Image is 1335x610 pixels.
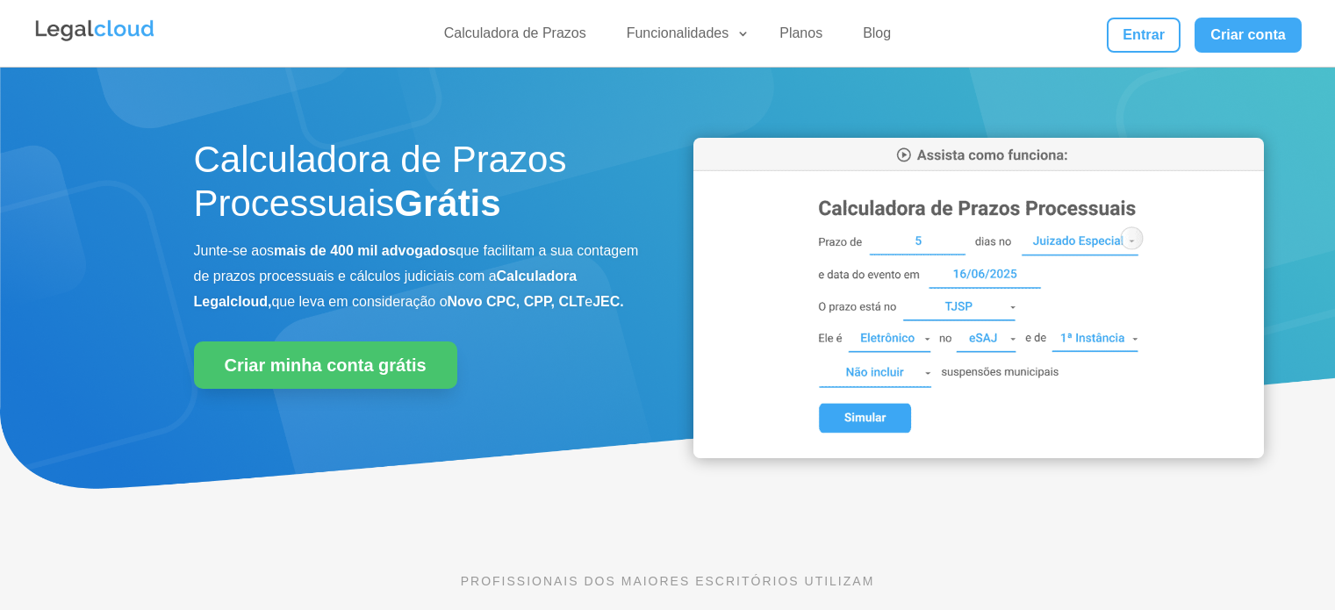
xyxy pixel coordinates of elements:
p: PROFISSIONAIS DOS MAIORES ESCRITÓRIOS UTILIZAM [194,571,1142,591]
a: Logo da Legalcloud [33,32,156,47]
img: Legalcloud Logo [33,18,156,44]
h1: Calculadora de Prazos Processuais [194,138,642,235]
img: Calculadora de Prazos Processuais da Legalcloud [693,138,1264,458]
a: Criar conta [1195,18,1302,53]
a: Calculadora de Prazos [434,25,597,50]
strong: Grátis [394,183,500,224]
b: Calculadora Legalcloud, [194,269,578,309]
b: mais de 400 mil advogados [274,243,456,258]
a: Planos [769,25,833,50]
a: Entrar [1107,18,1181,53]
p: Junte-se aos que facilitam a sua contagem de prazos processuais e cálculos judiciais com a que le... [194,239,642,314]
b: Novo CPC, CPP, CLT [448,294,585,309]
a: Funcionalidades [616,25,750,50]
a: Calculadora de Prazos Processuais da Legalcloud [693,446,1264,461]
a: Blog [852,25,901,50]
b: JEC. [592,294,624,309]
a: Criar minha conta grátis [194,341,457,389]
